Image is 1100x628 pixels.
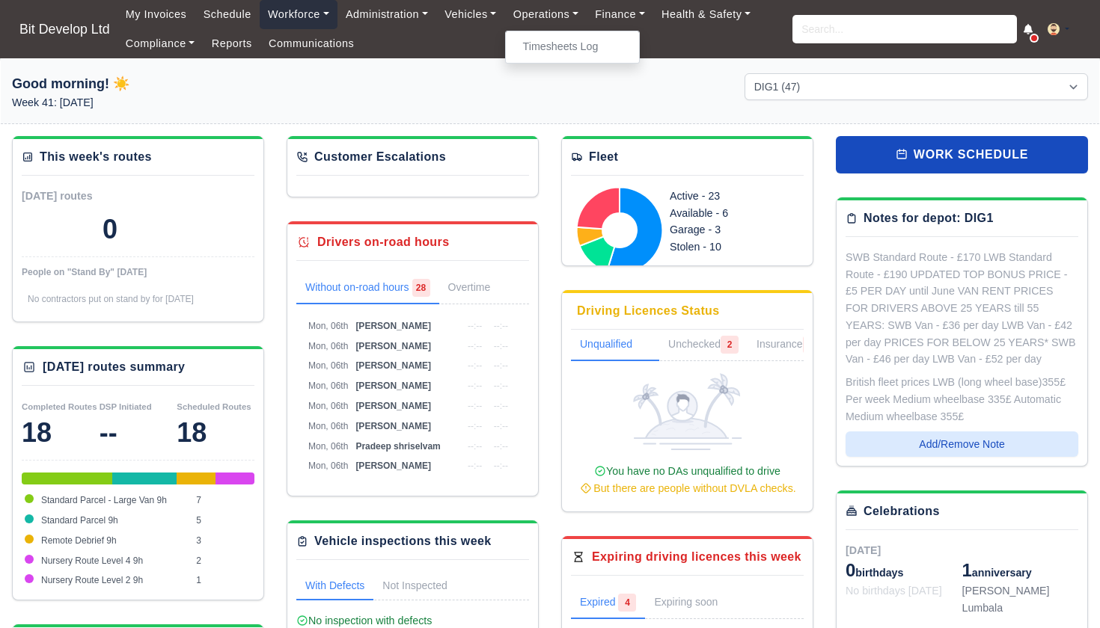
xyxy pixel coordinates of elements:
[645,588,748,619] a: Expiring soon
[846,374,1078,425] div: British fleet prices LWB (long wheel base)355£ Per week Medium wheelbase 335£ Automatic Medium wh...
[43,358,185,376] div: [DATE] routes summary
[177,402,251,411] small: Scheduled Routes
[494,401,508,411] span: --:--
[12,14,117,44] span: Bit Develop Ltd
[494,461,508,471] span: --:--
[468,341,482,351] span: --:--
[12,73,355,94] h1: Good morning! ☀️
[962,582,1079,617] div: [PERSON_NAME] Lumbala
[103,215,117,244] div: 0
[28,294,194,304] span: No contractors put on stand by for [DATE]
[864,502,940,520] div: Celebrations
[355,341,431,351] span: [PERSON_NAME]
[846,431,1078,457] button: Add/Remove Note
[355,401,431,411] span: [PERSON_NAME]
[962,560,972,580] span: 1
[577,463,798,497] div: You have no DAs unqualified to drive
[846,249,1078,368] div: SWB Standard Route - £170 LWB Standard Route - £190 UPDATED TOP BONUS PRICE - £5 PER DAY until Ju...
[571,330,659,361] a: Unqualified
[494,360,508,371] span: --:--
[846,585,942,597] span: No birthdays [DATE]
[296,572,373,600] a: With Defects
[721,336,739,354] span: 2
[468,421,482,431] span: --:--
[373,572,456,600] a: Not Inspected
[670,238,786,256] div: Stolen - 10
[355,441,440,452] span: Pradeep shriselvam
[1025,556,1100,628] iframe: Chat Widget
[468,381,482,391] span: --:--
[242,472,254,484] div: Nursery Route Level 2 9h
[592,548,801,566] div: Expiring driving licences this week
[670,188,786,205] div: Active - 23
[308,341,348,351] span: Mon, 06th
[100,418,177,448] div: --
[494,321,508,331] span: --:--
[204,29,260,58] a: Reports
[512,31,633,63] a: Timesheets Log
[618,594,636,612] span: 4
[308,360,348,371] span: Mon, 06th
[355,321,431,331] span: [PERSON_NAME]
[846,560,855,580] span: 0
[22,472,112,484] div: Standard Parcel - Large Van 9h
[308,461,348,471] span: Mon, 06th
[355,421,431,431] span: [PERSON_NAME]
[22,188,138,205] div: [DATE] routes
[494,441,508,452] span: --:--
[308,441,348,452] span: Mon, 06th
[317,233,449,251] div: Drivers on-road hours
[412,279,430,297] span: 28
[468,461,482,471] span: --:--
[192,551,254,571] td: 2
[41,555,143,566] span: Nursery Route Level 4 9h
[260,29,363,58] a: Communications
[864,209,994,227] div: Notes for depot: DIG1
[41,495,167,505] span: Standard Parcel - Large Van 9h
[308,381,348,391] span: Mon, 06th
[308,421,348,431] span: Mon, 06th
[192,490,254,511] td: 7
[439,273,521,304] a: Overtime
[468,441,482,452] span: --:--
[22,402,97,411] small: Completed Routes
[117,29,204,58] a: Compliance
[12,15,117,44] a: Bit Develop Ltd
[314,148,446,166] div: Customer Escalations
[22,418,100,448] div: 18
[22,266,254,278] div: People on "Stand By" [DATE]
[192,570,254,591] td: 1
[308,401,348,411] span: Mon, 06th
[494,341,508,351] span: --:--
[468,401,482,411] span: --:--
[355,360,431,371] span: [PERSON_NAME]
[670,221,786,238] div: Garage - 3
[177,472,216,484] div: Remote Debrief 9h
[962,558,1079,582] div: anniversary
[41,575,143,585] span: Nursery Route Level 2 9h
[12,94,355,111] p: Week 41: [DATE]
[803,336,821,354] span: 1
[468,321,482,331] span: --:--
[177,418,254,448] div: 18
[40,148,152,166] div: This week's routes
[468,360,482,371] span: --:--
[192,531,254,551] td: 3
[659,330,748,361] a: Unchecked
[589,148,618,166] div: Fleet
[41,535,117,546] span: Remote Debrief 9h
[577,302,720,320] div: Driving Licences Status
[308,321,348,331] span: Mon, 06th
[577,480,798,497] div: But there are people without DVLA checks.
[296,273,439,304] a: Without on-road hours
[314,532,492,550] div: Vehicle inspections this week
[846,558,962,582] div: birthdays
[494,421,508,431] span: --:--
[836,136,1088,173] a: work schedule
[792,15,1017,43] input: Search...
[112,472,177,484] div: Standard Parcel 9h
[216,472,241,484] div: Nursery Route Level 4 9h
[748,330,829,361] a: Insurance
[355,381,431,391] span: [PERSON_NAME]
